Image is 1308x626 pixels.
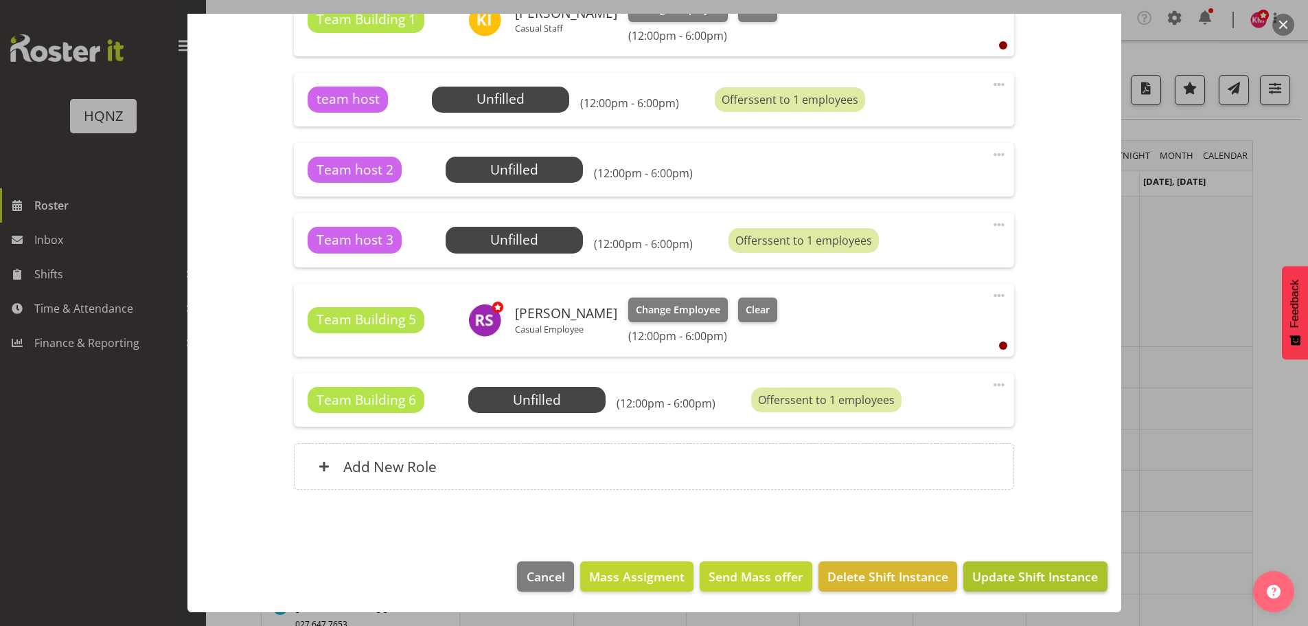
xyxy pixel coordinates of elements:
[515,23,617,34] p: Casual Staff
[709,568,803,585] span: Send Mass offer
[317,10,416,30] span: Team Building 1
[515,5,617,21] h6: [PERSON_NAME]
[700,561,812,592] button: Send Mass offer
[490,230,538,249] span: Unfilled
[999,41,1007,49] div: User is clocked out
[468,3,501,36] img: kate-irwin11465.jpg
[722,92,754,107] span: Offers
[468,304,501,337] img: rebecca-shaw5948.jpg
[527,568,565,585] span: Cancel
[490,160,538,179] span: Unfilled
[580,96,679,110] h6: (12:00pm - 6:00pm)
[1289,280,1301,328] span: Feedback
[515,306,617,321] h6: [PERSON_NAME]
[628,329,777,343] h6: (12:00pm - 6:00pm)
[589,568,685,585] span: Mass Assigment
[758,392,790,407] span: Offers
[317,89,380,109] span: team host
[963,561,1107,592] button: Update Shift Instance
[513,390,561,409] span: Unfilled
[580,561,693,592] button: Mass Assigment
[738,298,777,322] button: Clear
[728,228,879,253] div: sent to 1 employees
[594,166,693,180] h6: (12:00pm - 6:00pm)
[517,561,573,592] button: Cancel
[515,324,617,335] p: Casual Employee
[343,458,437,476] h6: Add New Role
[628,29,777,43] h6: (12:00pm - 6:00pm)
[972,568,1098,585] span: Update Shift Instance
[1282,266,1308,359] button: Feedback - Show survey
[477,89,525,108] span: Unfilled
[999,342,1007,350] div: User is clocked out
[617,396,715,410] h6: (12:00pm - 6:00pm)
[317,310,416,330] span: Team Building 5
[818,561,957,592] button: Delete Shift Instance
[746,302,770,317] span: Clear
[317,230,393,250] span: Team host 3
[594,237,693,251] h6: (12:00pm - 6:00pm)
[751,388,902,412] div: sent to 1 employees
[636,302,720,317] span: Change Employee
[735,233,768,248] span: Offers
[827,568,948,585] span: Delete Shift Instance
[628,298,728,322] button: Change Employee
[1267,585,1281,599] img: help-xxl-2.png
[317,160,393,180] span: Team host 2
[715,87,865,112] div: sent to 1 employees
[317,390,416,410] span: Team Building 6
